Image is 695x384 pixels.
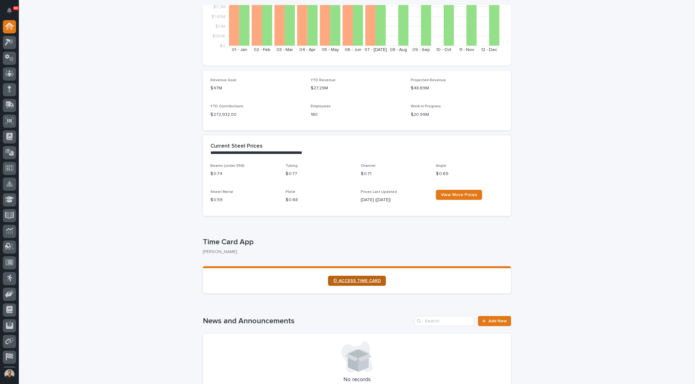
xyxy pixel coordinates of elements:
text: 10 - Oct [436,48,451,52]
span: Channel [361,164,375,168]
span: ⏲ ACCESS TIME CARD [333,279,381,283]
text: 03 - Mar [276,48,293,52]
p: 180 [311,111,403,118]
p: $ 0.74 [210,171,278,177]
span: Prices Last Updated [361,190,397,194]
p: [PERSON_NAME] [203,249,506,255]
span: View More Prices [441,193,477,197]
span: YTD Revenue [311,78,336,82]
span: Angle [436,164,446,168]
p: $ 0.69 [436,171,503,177]
p: 90 [14,6,18,10]
p: Time Card App [203,238,509,247]
p: $ 0.77 [286,171,353,177]
text: 07 - [DATE] [364,48,387,52]
h1: News and Announcements [203,317,412,326]
span: YTD Contributions [210,104,243,108]
text: 12 - Dec [481,48,497,52]
text: 09 - Sep [412,48,430,52]
a: Add New [478,316,511,326]
span: Tubing [286,164,297,168]
div: Notifications90 [8,8,16,18]
tspan: $1.1M [215,24,225,28]
input: Search [414,316,474,326]
span: Employees [311,104,331,108]
text: 02 - Feb [254,48,270,52]
p: $ 0.71 [361,171,428,177]
text: 01 - Jan [232,48,247,52]
span: Revenue Goal [210,78,236,82]
span: Beams (under 55#) [210,164,244,168]
span: Plate [286,190,295,194]
text: 05 - May [322,48,339,52]
text: 06 - Jun [345,48,361,52]
p: $27.29M [311,85,403,92]
p: $48.69M [411,85,503,92]
a: View More Prices [436,190,482,200]
h2: Current Steel Prices [210,143,263,150]
tspan: $2.2M [213,4,225,9]
tspan: $1.65M [211,14,225,19]
p: $47M [210,85,303,92]
p: $20.99M [411,111,503,118]
span: Projected Revenue [411,78,446,82]
p: [DATE] ([DATE]) [361,197,428,203]
span: Sheet Metal [210,190,233,194]
text: 11 - Nov [459,48,474,52]
tspan: $0 [220,44,225,48]
p: $ 0.68 [286,197,353,203]
p: $ 272,932.00 [210,111,303,118]
button: users-avatar [3,368,16,381]
text: 08 - Aug [390,48,407,52]
button: Notifications [3,4,16,17]
span: Work in Progress [411,104,441,108]
p: No records [210,376,503,383]
a: ⏲ ACCESS TIME CARD [328,276,386,286]
text: 04 - Apr [299,48,316,52]
span: Add New [488,319,507,323]
tspan: $550K [212,34,225,38]
p: $ 0.59 [210,197,278,203]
